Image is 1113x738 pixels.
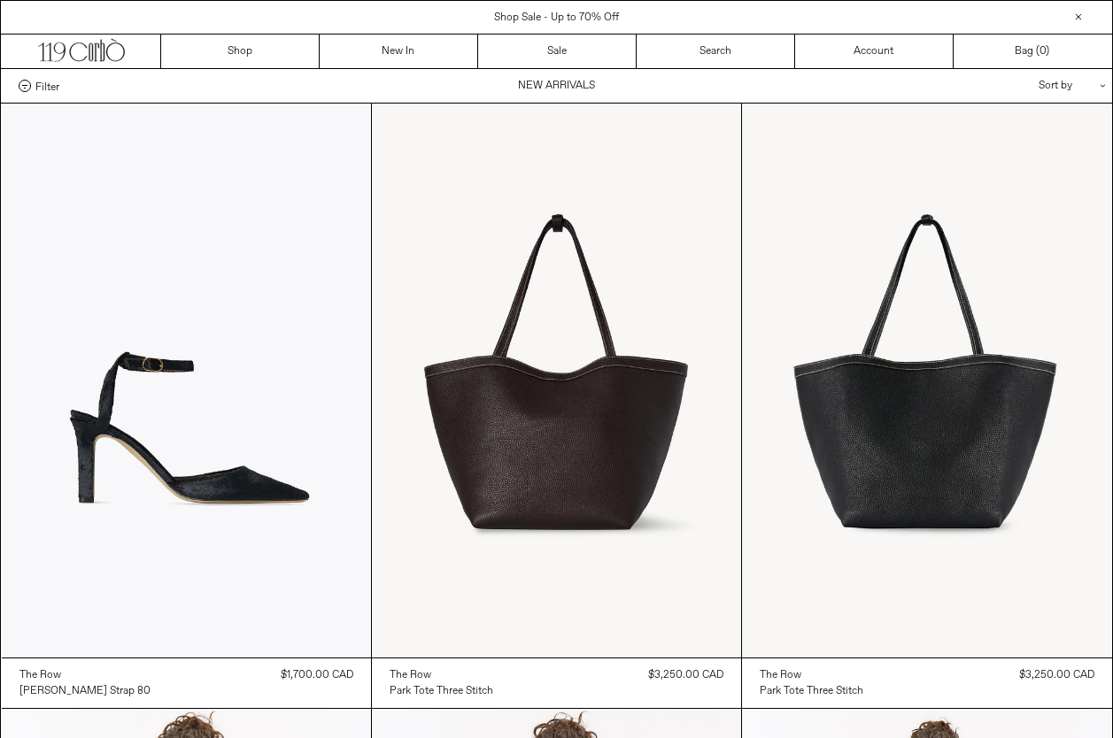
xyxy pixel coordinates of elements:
div: Park Tote Three Stitch [390,684,493,699]
a: Shop [161,35,320,68]
div: $3,250.00 CAD [1019,667,1094,683]
div: Sort by [935,69,1094,103]
a: Search [637,35,795,68]
img: The Row Carla Ankle Strap [2,104,371,657]
span: 0 [1040,44,1046,58]
a: Bag () [954,35,1112,68]
a: Account [795,35,954,68]
a: New In [320,35,478,68]
span: Filter [35,80,59,92]
a: Park Tote Three Stitch [390,683,493,699]
a: Park Tote Three Stitch [760,683,863,699]
div: $3,250.00 CAD [648,667,723,683]
div: The Row [390,668,431,683]
a: Sale [478,35,637,68]
a: Shop Sale - Up to 70% Off [494,11,619,25]
a: [PERSON_NAME] Strap 80 [19,683,151,699]
a: The Row [19,667,151,683]
a: The Row [390,667,493,683]
div: [PERSON_NAME] Strap 80 [19,684,151,699]
div: $1,700.00 CAD [281,667,353,683]
div: The Row [760,668,801,683]
img: The Row Park Tote Three Stitch [372,104,741,657]
span: ) [1040,43,1049,59]
div: The Row [19,668,61,683]
a: The Row [760,667,863,683]
div: Park Tote Three Stitch [760,684,863,699]
img: The Row Park Tote Three Stitch [742,104,1111,657]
